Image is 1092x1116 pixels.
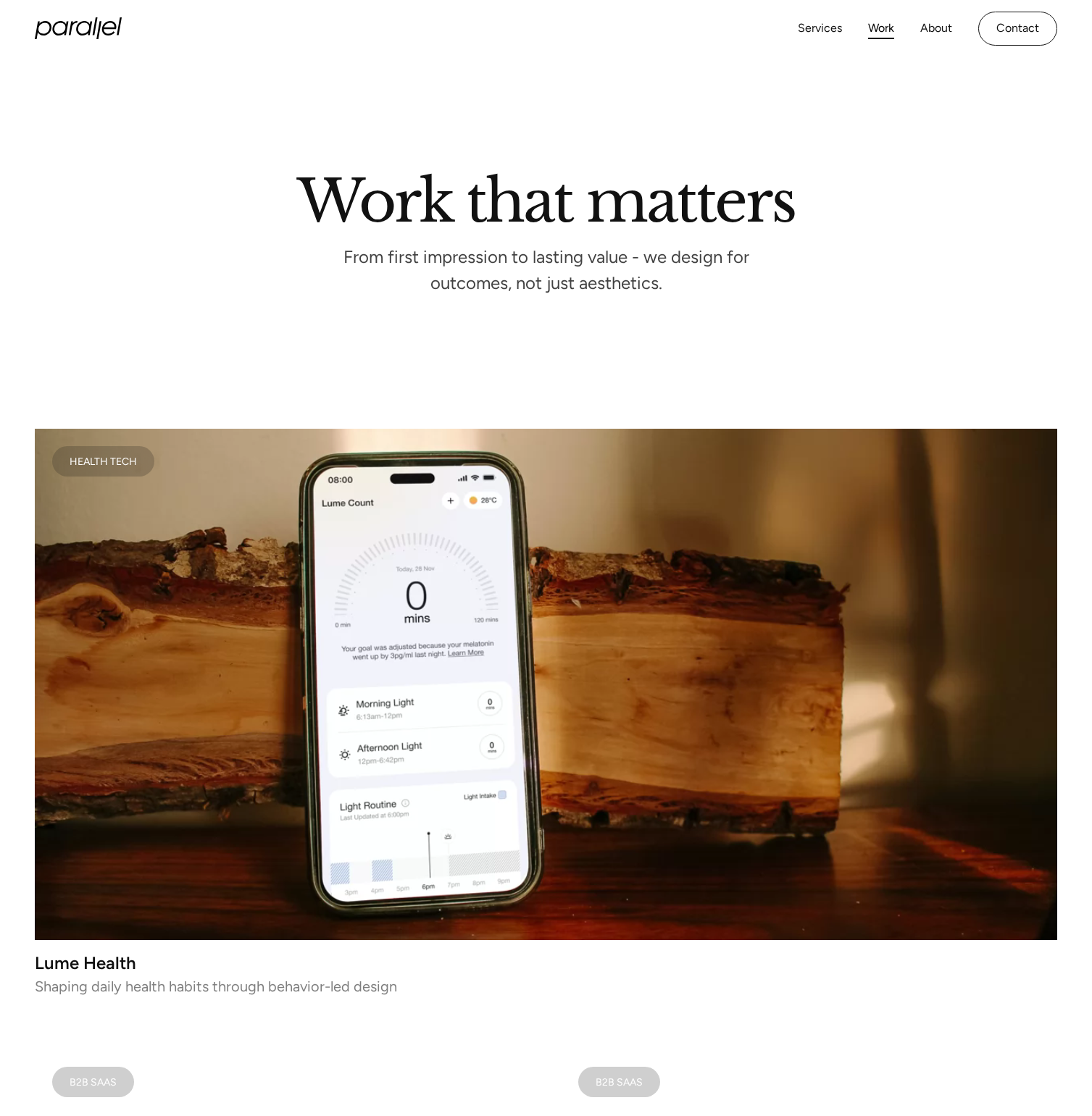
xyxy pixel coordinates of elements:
[133,173,959,222] h2: Work that matters
[70,458,137,465] div: Health Tech
[920,18,952,39] a: About
[35,981,1057,991] p: Shaping daily health habits through behavior-led design
[70,1078,117,1086] div: B2B SAAS
[329,251,764,290] p: From first impression to lasting value - we design for outcomes, not just aesthetics.
[978,12,1057,46] a: Contact
[35,957,1057,970] h3: Lume Health
[798,18,842,39] a: Services
[868,18,894,39] a: Work
[596,1078,643,1086] div: B2B SAAS
[35,429,1057,991] a: Health TechLume HealthShaping daily health habits through behavior-led design
[35,17,122,39] a: home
